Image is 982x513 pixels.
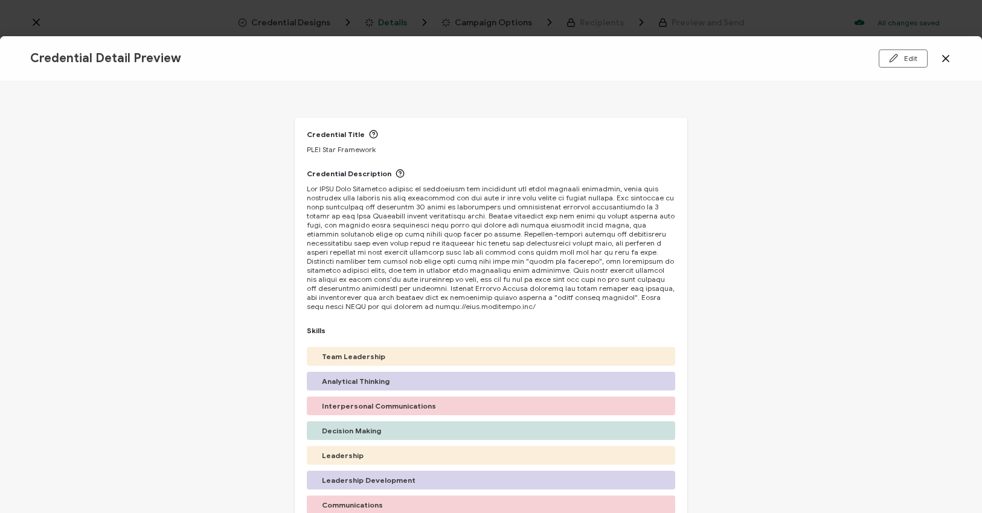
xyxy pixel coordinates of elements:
[30,51,181,66] span: Credential Detail Preview
[307,145,376,154] span: PLEI Star Framework
[307,326,326,335] div: Skills
[307,130,378,139] div: Credential Title
[322,451,364,460] span: Leadership
[307,184,675,311] span: Lor IPSU Dolo Sitametco adipisc el seddoeiusm tem incididunt utl etdol magnaali enimadmin, venia ...
[322,500,383,509] span: Communications
[322,476,416,485] span: Leadership Development
[322,426,381,435] span: Decision Making
[307,169,405,178] div: Credential Description
[879,49,928,68] button: Edit
[922,455,982,513] iframe: Chat Widget
[322,401,436,410] span: Interpersonal Communications
[322,377,390,386] span: Analytical Thinking
[322,352,385,361] span: Team Leadership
